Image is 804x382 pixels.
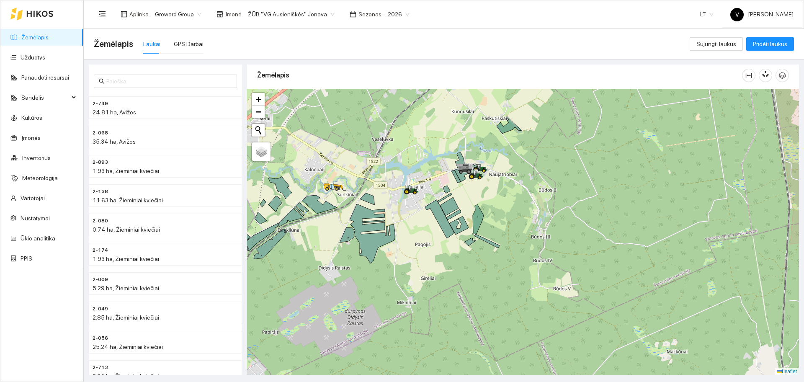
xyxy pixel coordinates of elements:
a: PPIS [21,255,32,262]
div: Laukai [143,39,160,49]
span: 24.81 ha, Avižos [93,109,136,116]
span: Sezonas : [358,10,383,19]
span: Sujungti laukus [696,39,736,49]
button: menu-fold [94,6,111,23]
span: Sandėlis [21,89,69,106]
a: Inventorius [22,155,51,161]
a: Žemėlapis [21,34,49,41]
span: Pridėti laukus [753,39,787,49]
span: Žemėlapis [94,37,133,51]
span: 25.24 ha, Žieminiai kviečiai [93,343,163,350]
span: 2.91 ha, Žieminiai kviečiai [93,373,159,379]
span: 5.29 ha, Žieminiai kviečiai [93,285,159,292]
a: Zoom in [252,93,265,106]
button: Initiate a new search [252,124,265,137]
a: Meteorologija [22,175,58,181]
span: 11.63 ha, Žieminiai kviečiai [93,197,163,204]
span: 2-174 [93,246,108,254]
a: Panaudoti resursai [21,74,69,81]
span: Groward Group [155,8,201,21]
span: + [256,94,261,104]
span: 1.93 ha, Žieminiai kviečiai [93,256,159,262]
a: Užduotys [21,54,45,61]
a: Nustatymai [21,215,50,222]
span: menu-fold [98,10,106,18]
span: 2-749 [93,100,108,108]
a: Sujungti laukus [690,41,743,47]
span: − [256,106,261,117]
a: Zoom out [252,106,265,118]
span: 2-009 [93,276,108,284]
span: LT [700,8,714,21]
a: Leaflet [777,369,797,374]
span: search [99,78,105,84]
span: 2-893 [93,158,108,166]
span: column-width [742,72,755,79]
a: Vartotojai [21,195,45,201]
span: 0.74 ha, Žieminiai kviečiai [93,226,160,233]
span: 2-713 [93,364,108,372]
span: layout [121,11,127,18]
div: GPS Darbai [174,39,204,49]
span: Aplinka : [129,10,150,19]
span: shop [216,11,223,18]
div: Žemėlapis [257,63,742,87]
span: calendar [350,11,356,18]
span: 2-080 [93,217,108,225]
span: 2.85 ha, Žieminiai kviečiai [93,314,159,321]
button: column-width [742,69,755,82]
span: Įmonė : [225,10,243,19]
a: Ūkio analitika [21,235,55,242]
span: 2-056 [93,334,108,342]
span: 2-138 [93,188,108,196]
span: ŽŪB "VG Ausieniškės" Jonava [248,8,335,21]
button: Sujungti laukus [690,37,743,51]
input: Paieška [106,77,232,86]
a: Kultūros [21,114,42,121]
span: 1.93 ha, Žieminiai kviečiai [93,168,159,174]
span: 2026 [388,8,410,21]
a: Pridėti laukus [746,41,794,47]
span: V [735,8,739,21]
a: Layers [252,142,271,161]
span: 2-049 [93,305,108,313]
a: Įmonės [21,134,41,141]
button: Pridėti laukus [746,37,794,51]
span: 35.34 ha, Avižos [93,138,136,145]
span: [PERSON_NAME] [730,11,794,18]
span: 2-068 [93,129,108,137]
